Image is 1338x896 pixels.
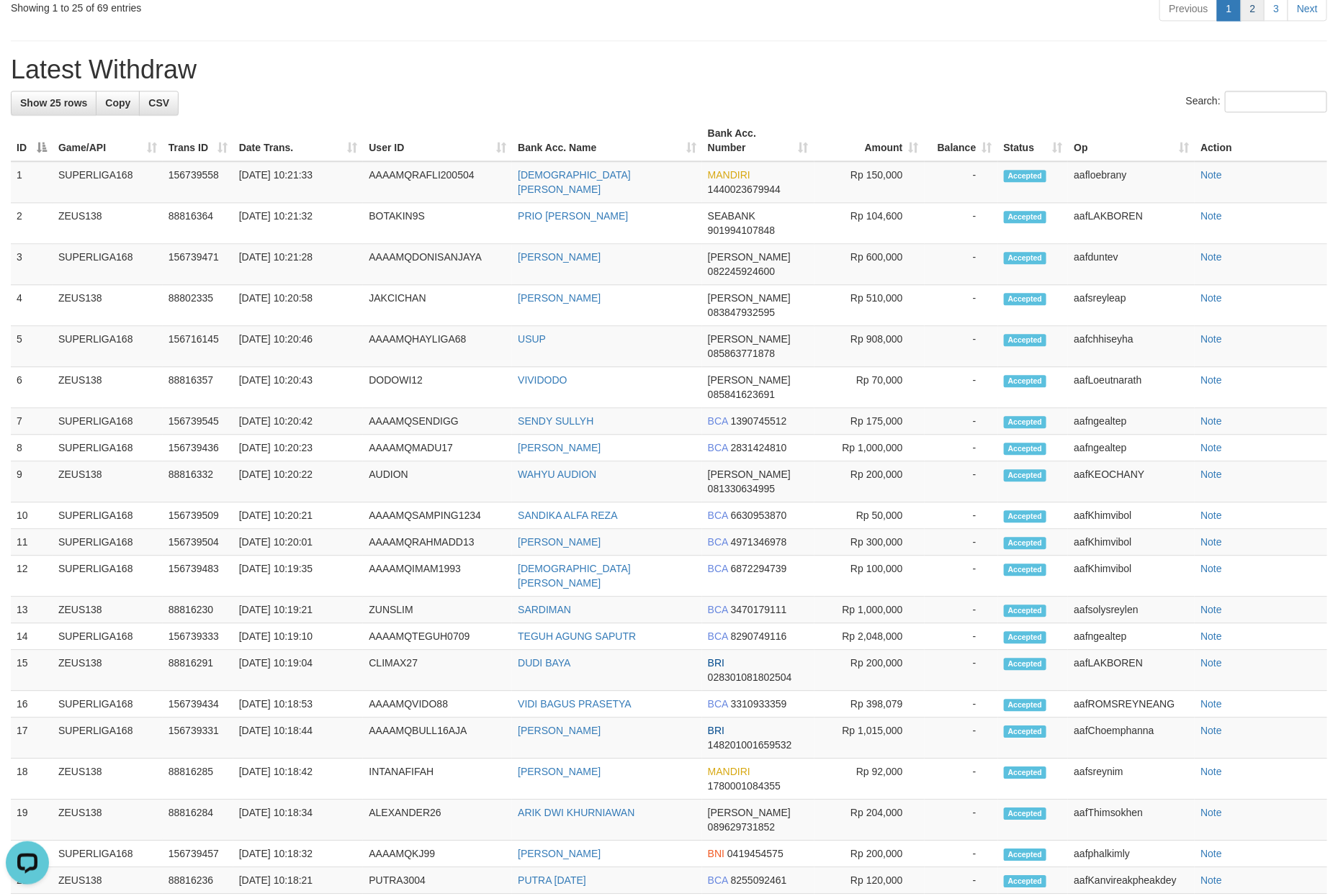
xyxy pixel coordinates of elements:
[518,251,601,263] a: [PERSON_NAME]
[518,169,631,195] a: [DEMOGRAPHIC_DATA][PERSON_NAME]
[1004,807,1047,820] span: Accepted
[814,800,925,841] td: Rp 204,000
[163,461,233,502] td: 88816332
[1004,334,1047,346] span: Accepted
[925,435,998,461] td: -
[925,408,998,435] td: -
[11,556,53,597] td: 12
[1068,203,1195,244] td: aafLAKBOREN
[518,604,571,615] a: SARDIMAN
[233,691,364,718] td: [DATE] 10:18:53
[363,800,512,841] td: ALEXANDER26
[925,461,998,502] td: -
[6,6,49,49] button: Open LiveChat chat widget
[731,536,787,548] span: Copy 4971346978 to clipboard
[925,203,998,244] td: -
[363,759,512,800] td: INTANAFIFAH
[708,348,775,359] span: Copy 085863771878 to clipboard
[233,408,364,435] td: [DATE] 10:20:42
[708,292,791,304] span: [PERSON_NAME]
[814,461,925,502] td: Rp 200,000
[518,725,601,736] a: [PERSON_NAME]
[1068,502,1195,529] td: aafKhimvibol
[1068,367,1195,408] td: aafLoeutnarath
[363,461,512,502] td: AUDION
[53,461,163,502] td: ZEUS138
[96,91,140,115] a: Copy
[1004,766,1047,779] span: Accepted
[1068,285,1195,326] td: aafsreyleap
[1200,874,1222,886] a: Note
[1068,529,1195,556] td: aafKhimvibol
[1068,650,1195,691] td: aafLAKBOREN
[1004,631,1047,643] span: Accepted
[925,867,998,894] td: -
[11,367,53,408] td: 6
[512,120,702,161] th: Bank Acc. Name: activate to sort column ascending
[708,766,750,777] span: MANDIRI
[1004,510,1047,522] span: Accepted
[1068,691,1195,718] td: aafROMSREYNEANG
[363,841,512,867] td: AAAAMQKJ99
[53,161,163,203] td: SUPERLIGA168
[731,604,787,615] span: Copy 3470179111 to clipboard
[1200,292,1222,304] a: Note
[814,502,925,529] td: Rp 50,000
[1200,169,1222,181] a: Note
[233,529,364,556] td: [DATE] 10:20:01
[53,203,163,244] td: ZEUS138
[1068,623,1195,650] td: aafngealtep
[1200,374,1222,386] a: Note
[814,285,925,326] td: Rp 510,000
[1068,461,1195,502] td: aafKEOCHANY
[708,671,792,683] span: Copy 028301081802504 to clipboard
[163,120,233,161] th: Trans ID: activate to sort column ascending
[233,326,364,367] td: [DATE] 10:20:46
[53,623,163,650] td: SUPERLIGA168
[1004,252,1047,264] span: Accepted
[11,691,53,718] td: 16
[518,292,601,304] a: [PERSON_NAME]
[925,759,998,800] td: -
[708,725,724,736] span: BRI
[731,874,787,886] span: Copy 8255092461 to clipboard
[163,597,233,623] td: 88816230
[814,623,925,650] td: Rp 2,048,000
[708,251,791,263] span: [PERSON_NAME]
[363,691,512,718] td: AAAAMQVIDO88
[925,623,998,650] td: -
[1004,375,1047,387] span: Accepted
[1200,415,1222,427] a: Note
[708,169,750,181] span: MANDIRI
[1200,657,1222,669] a: Note
[731,630,787,642] span: Copy 8290749116 to clipboard
[1200,725,1222,736] a: Note
[708,874,728,886] span: BCA
[708,563,728,574] span: BCA
[53,244,163,285] td: SUPERLIGA168
[163,556,233,597] td: 156739483
[925,502,998,529] td: -
[1068,556,1195,597] td: aafKhimvibol
[1200,630,1222,642] a: Note
[53,718,163,759] td: SUPERLIGA168
[11,597,53,623] td: 13
[708,415,728,427] span: BCA
[11,650,53,691] td: 15
[518,469,596,480] a: WAHYU AUDION
[363,556,512,597] td: AAAAMQIMAM1993
[163,800,233,841] td: 88816284
[163,203,233,244] td: 88816364
[518,657,570,669] a: DUDI BAYA
[53,502,163,529] td: SUPERLIGA168
[1200,536,1222,548] a: Note
[363,120,512,161] th: User ID: activate to sort column ascending
[708,225,775,236] span: Copy 901994107848 to clipboard
[1068,408,1195,435] td: aafngealtep
[1004,605,1047,617] span: Accepted
[233,461,364,502] td: [DATE] 10:20:22
[518,563,631,589] a: [DEMOGRAPHIC_DATA][PERSON_NAME]
[708,210,755,222] span: SEABANK
[1004,699,1047,711] span: Accepted
[1200,766,1222,777] a: Note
